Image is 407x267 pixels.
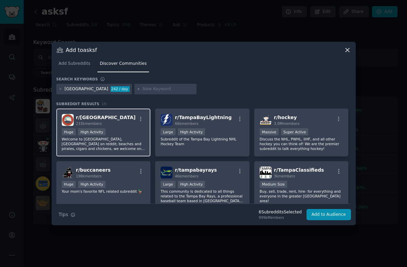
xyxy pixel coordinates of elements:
span: 46k members [175,174,198,178]
img: tampabayrays [161,167,172,178]
div: Large [161,181,175,188]
div: 242 / day [111,86,130,92]
span: Tips [59,211,68,218]
img: TampaClassifieds [260,167,272,178]
span: r/ TampaBayLightning [175,115,232,120]
h3: Add to asksf [66,46,97,54]
span: r/ buccaneers [76,167,111,173]
span: 198k members [76,174,102,178]
span: Discover Communities [100,61,147,67]
span: r/ TampaClassifieds [274,167,324,173]
h3: Search keywords [56,77,98,81]
div: High Activity [178,128,205,135]
span: Add Subreddits [59,61,90,67]
div: High Activity [78,181,106,188]
span: 19 [102,102,107,106]
a: Discover Communities [97,58,149,72]
div: [GEOGRAPHIC_DATA] [64,86,108,92]
span: 233k members [76,121,102,126]
div: 999k Members [259,215,302,220]
div: High Activity [78,128,106,135]
p: Subreddit of the Tampa Bay Lightning NHL Hockey Team [161,137,244,146]
span: 3.0M members [274,121,300,126]
div: Huge [62,128,76,135]
p: Welcome to [GEOGRAPHIC_DATA], [GEOGRAPHIC_DATA] on reddit; beaches and pirates, cigars and chicke... [62,137,145,151]
input: New Keyword [143,86,194,92]
button: Add to Audience [307,209,351,221]
button: Tips [56,209,78,221]
span: r/ [GEOGRAPHIC_DATA] [76,115,136,120]
img: buccaneers [62,167,74,178]
div: Medium Size [260,181,287,188]
div: Large [161,128,175,135]
div: 6 Subreddit s Selected [259,209,302,215]
p: Discuss the NHL, PWHL, IIHF, and all other hockey you can think of! We are the premier subreddit ... [260,137,343,151]
p: This community is dedicated to all things related to the Tampa Bay Rays, a professional baseball ... [161,189,244,203]
span: 66k members [175,121,198,126]
p: Your mom's favorite NFL related subreddit 🦆 [62,189,145,194]
div: Massive [260,128,279,135]
img: tampa [62,114,74,126]
div: Super Active [281,128,309,135]
div: Huge [62,181,76,188]
img: hockey [260,114,272,126]
span: r/ tampabayrays [175,167,217,173]
span: r/ hockey [274,115,297,120]
a: Add Subreddits [56,58,93,72]
span: Subreddit Results [56,101,99,106]
img: TampaBayLightning [161,114,172,126]
div: High Activity [178,181,205,188]
span: 3k members [274,174,295,178]
p: Buy, sell, trade, rent, hire- for everything and everyone in the greater [GEOGRAPHIC_DATA] area! [260,189,343,203]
